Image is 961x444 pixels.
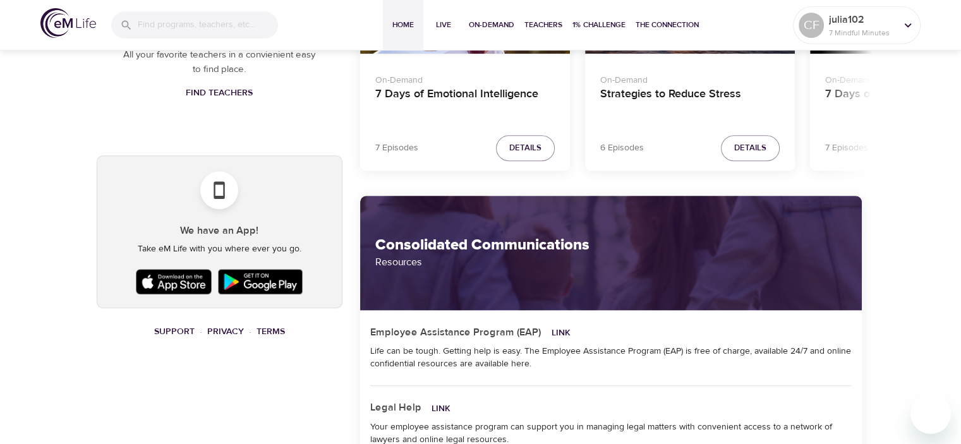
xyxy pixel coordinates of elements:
[375,255,847,270] p: Resources
[572,18,626,32] span: 1% Challenge
[600,87,780,117] h4: Strategies to Reduce Stress
[552,327,571,339] a: Link
[40,8,96,38] img: logo
[734,141,766,155] span: Details
[829,12,896,27] p: julia102
[181,81,258,105] a: Find Teachers
[97,323,342,340] nav: breadcrumb
[370,345,852,370] div: Life can be tough. Getting help is easy. The Employee Assistance Program (EAP) is free of charge,...
[133,266,215,297] img: Apple App Store
[825,141,868,155] p: 7 Episodes
[388,18,418,32] span: Home
[375,141,418,155] p: 7 Episodes
[496,135,555,161] button: Details
[600,69,780,87] p: On-Demand
[107,243,332,256] p: Take eM Life with you where ever you go.
[799,13,824,38] div: CF
[829,27,896,39] p: 7 Mindful Minutes
[721,135,780,161] button: Details
[122,48,317,76] p: All your favorite teachers in a convienient easy to find place.
[207,326,244,337] a: Privacy
[375,236,847,255] h2: Consolidated Communications
[469,18,514,32] span: On-Demand
[215,266,306,297] img: Google Play Store
[200,323,202,340] li: ·
[138,11,278,39] input: Find programs, teachers, etc...
[375,69,555,87] p: On-Demand
[910,393,951,434] iframe: Button to launch messaging window
[600,141,644,155] p: 6 Episodes
[370,401,421,414] h5: Legal Help
[249,323,251,340] li: ·
[428,18,459,32] span: Live
[375,87,555,117] h4: 7 Days of Emotional Intelligence
[257,326,285,337] a: Terms
[154,326,195,337] a: Support
[370,326,541,339] h5: Employee Assistance Program (EAP)
[524,18,562,32] span: Teachers
[186,85,253,101] span: Find Teachers
[636,18,699,32] span: The Connection
[432,403,450,414] a: Link
[107,224,332,237] h5: We have an App!
[509,141,541,155] span: Details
